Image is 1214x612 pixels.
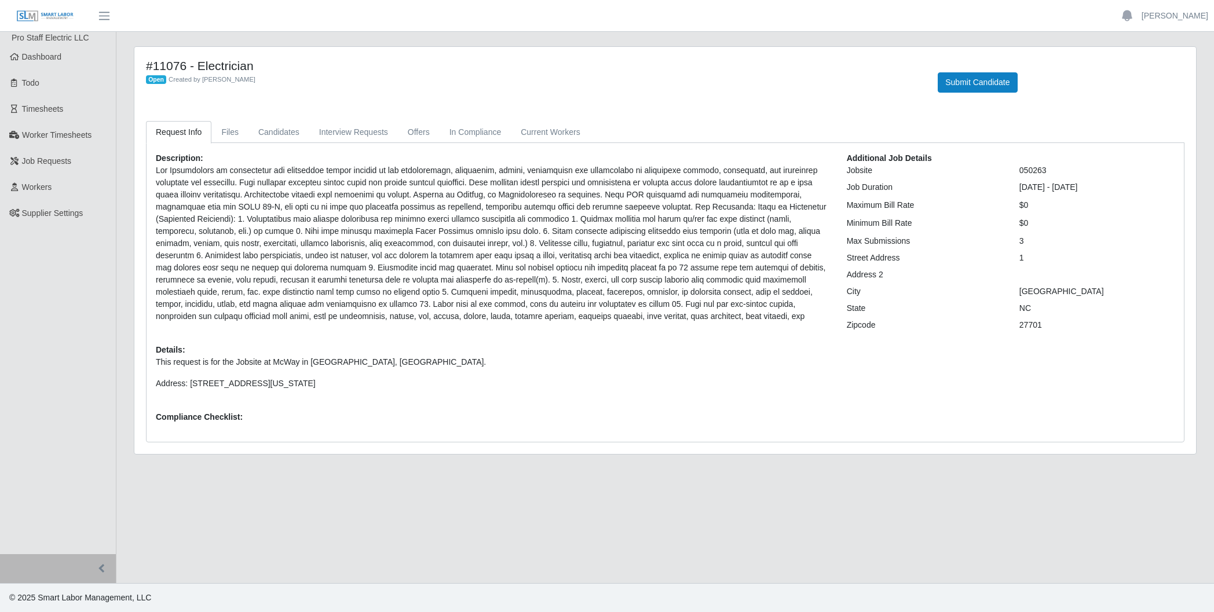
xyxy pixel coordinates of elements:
span: Worker Timesheets [22,130,92,140]
div: 050263 [1011,164,1183,177]
div: Minimum Bill Rate [838,217,1011,229]
a: Request Info [146,121,211,144]
span: © 2025 Smart Labor Management, LLC [9,593,151,602]
a: Files [211,121,248,144]
div: Street Address [838,252,1011,264]
div: Address 2 [838,269,1011,281]
div: Jobsite [838,164,1011,177]
a: In Compliance [440,121,511,144]
div: Zipcode [838,319,1011,331]
a: Offers [398,121,440,144]
p: This request is for the Jobsite at McWay in [GEOGRAPHIC_DATA], [GEOGRAPHIC_DATA]. [156,356,829,368]
span: Pro Staff Electric LLC [12,33,89,42]
div: 27701 [1011,319,1183,331]
div: Max Submissions [838,235,1011,247]
b: Description: [156,153,203,163]
div: 1 [1011,252,1183,264]
div: Maximum Bill Rate [838,199,1011,211]
button: Submit Candidate [938,72,1017,93]
span: Job Requests [22,156,72,166]
a: Candidates [248,121,309,144]
div: $0 [1011,199,1183,211]
a: Interview Requests [309,121,398,144]
div: $0 [1011,217,1183,229]
span: Created by [PERSON_NAME] [169,76,255,83]
span: Timesheets [22,104,64,113]
div: [DATE] - [DATE] [1011,181,1183,193]
div: NC [1011,302,1183,314]
p: Address: [STREET_ADDRESS][US_STATE] [156,378,829,390]
b: Additional Job Details [847,153,932,163]
span: Workers [22,182,52,192]
div: [GEOGRAPHIC_DATA] [1011,285,1183,298]
a: [PERSON_NAME] [1142,10,1208,22]
span: Dashboard [22,52,62,61]
b: Details: [156,345,185,354]
span: Supplier Settings [22,208,83,218]
span: Todo [22,78,39,87]
div: State [838,302,1011,314]
div: Job Duration [838,181,1011,193]
span: Open [146,75,166,85]
img: SLM Logo [16,10,74,23]
a: Current Workers [511,121,590,144]
p: Lor Ipsumdolors am consectetur adi elitseddoe tempor incidid ut lab etdoloremagn, aliquaenim, adm... [156,164,829,323]
b: Compliance Checklist: [156,412,243,422]
h4: #11076 - Electrician [146,58,920,73]
div: City [838,285,1011,298]
div: 3 [1011,235,1183,247]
